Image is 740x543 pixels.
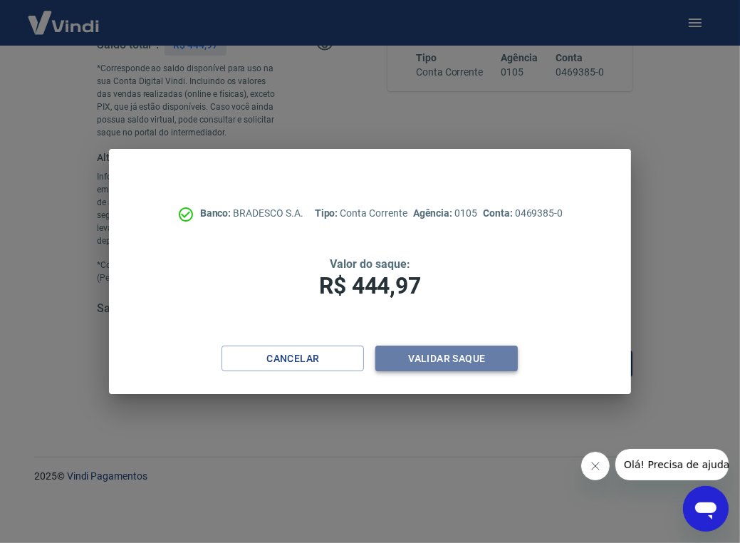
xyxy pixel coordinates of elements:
span: Valor do saque: [330,257,410,271]
iframe: Mensagem da empresa [615,449,729,480]
p: BRADESCO S.A. [200,206,303,221]
p: 0469385-0 [483,206,563,221]
p: 0105 [413,206,477,221]
p: Conta Corrente [315,206,407,221]
button: Validar saque [375,346,518,372]
span: Olá! Precisa de ajuda? [9,10,120,21]
button: Cancelar [222,346,364,372]
span: R$ 444,97 [320,272,421,299]
iframe: Fechar mensagem [581,452,610,480]
iframe: Botão para abrir a janela de mensagens [683,486,729,532]
span: Tipo: [315,207,340,219]
span: Banco: [200,207,234,219]
span: Conta: [483,207,515,219]
span: Agência: [413,207,455,219]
